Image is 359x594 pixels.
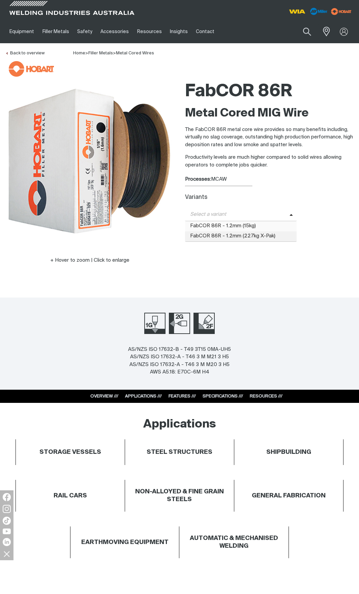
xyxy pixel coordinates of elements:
h4: NON-ALLOYED & FINE GRAIN STEELS [128,488,230,503]
a: RESOURCES /// [250,394,282,398]
h4: RAIL CARS [54,492,87,500]
img: Hobart [9,61,54,77]
h4: STORAGE VESSELS [39,448,101,456]
button: Search products [296,24,319,40]
strong: Processes: [185,177,211,182]
img: LinkedIn [3,538,11,546]
h4: EARTHMOVING EQUIPMENT [81,539,169,546]
a: Metal Cored Wires [116,51,154,55]
span: Home [73,51,85,55]
h1: FabCOR 86R [185,81,354,103]
img: YouTube [3,528,11,534]
h2: Applications [143,417,216,432]
img: TikTok [3,517,11,525]
span: > [85,51,88,55]
img: Facebook [3,493,11,501]
img: FabCOR 86R [5,77,174,246]
label: Variants [185,195,207,200]
h4: GENERAL FABRICATION [238,492,340,500]
a: Insights [166,20,192,43]
p: The FabCOR 86R metal core wire provides so many benefits including, virtually no slag coverage, o... [185,126,354,149]
span: Select a variant [185,211,290,218]
a: OVERVIEW /// [90,394,118,398]
span: FabCOR 86R - 1.2mm (227kg X-Pak) [185,231,297,241]
a: APPLICATIONS /// [125,394,162,398]
span: > [113,51,116,55]
h4: SHIPBUILDING [238,448,340,456]
h4: STEEL STRUCTURES [147,448,212,456]
a: Back to overview of Metal Cored Wires [5,51,44,55]
h2: Metal Cored MIG Wire [185,106,354,121]
p: Productivity levels are much higher compared to solid wires allowing operators to complete jobs q... [185,154,354,169]
nav: Main [5,20,267,43]
button: Hover to zoom | Click to enlarge [46,256,133,264]
div: MCAW [185,176,354,183]
img: hide socials [1,548,12,560]
img: Welding Position 1G [144,313,166,334]
img: Instagram [3,505,11,513]
img: miller [329,6,354,17]
img: Welding Position 2F [193,313,215,334]
div: AS/NZS ISO 17632-B - T49 3T15 0MA-UH5 AS/NZS ISO 17632-A - T46 3 M M21 3 H5 AS/NZS ISO 17632-A - ... [128,346,231,376]
a: Home [73,50,85,55]
a: Resources [133,20,166,43]
a: SPECIFICATIONS /// [203,394,243,398]
a: Filler Metals [88,51,113,55]
a: Filler Metals [38,20,73,43]
a: Safety [73,20,96,43]
span: FabCOR 86R - 1.2mm (15kg) [185,221,297,231]
img: Welding Position 2G [169,313,190,334]
a: FEATURES /// [169,394,196,398]
a: Equipment [5,20,38,43]
a: Accessories [96,20,133,43]
h4: AUTOMATIC & MECHANISED WELDING [183,535,285,550]
input: Product name or item number... [287,24,319,40]
a: Contact [192,20,218,43]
